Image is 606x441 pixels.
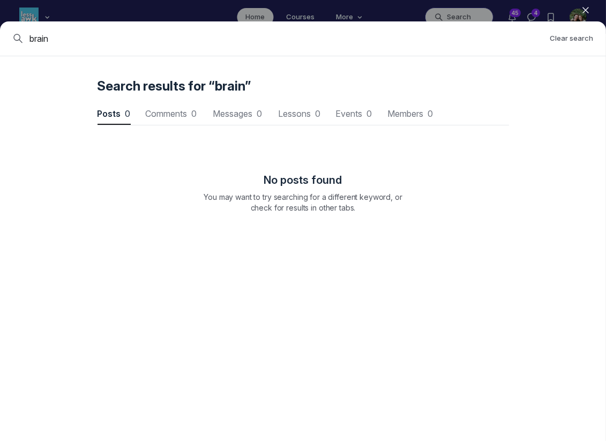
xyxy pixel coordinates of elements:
[144,109,199,118] span: Comments
[98,109,131,118] span: Posts
[386,109,435,118] span: Members
[212,109,264,118] span: Messages
[264,173,342,188] h5: No posts found
[386,103,435,125] button: Members0
[366,108,372,119] span: 0
[200,192,406,213] p: You may want to try searching for a different keyword, or check for results in other tabs.
[335,109,373,118] span: Events
[144,103,199,125] button: Comments0
[98,103,131,125] button: Posts0
[277,109,322,118] span: Lessons
[212,103,264,125] button: Messages0
[315,108,320,119] span: 0
[98,78,509,95] h4: Search results for “brain”
[125,108,131,119] span: 0
[428,108,433,119] span: 0
[257,108,263,119] span: 0
[335,103,373,125] button: Events0
[550,33,593,43] button: Clear search
[277,103,322,125] button: Lessons0
[191,108,197,119] span: 0
[29,32,541,45] input: Search or ask a question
